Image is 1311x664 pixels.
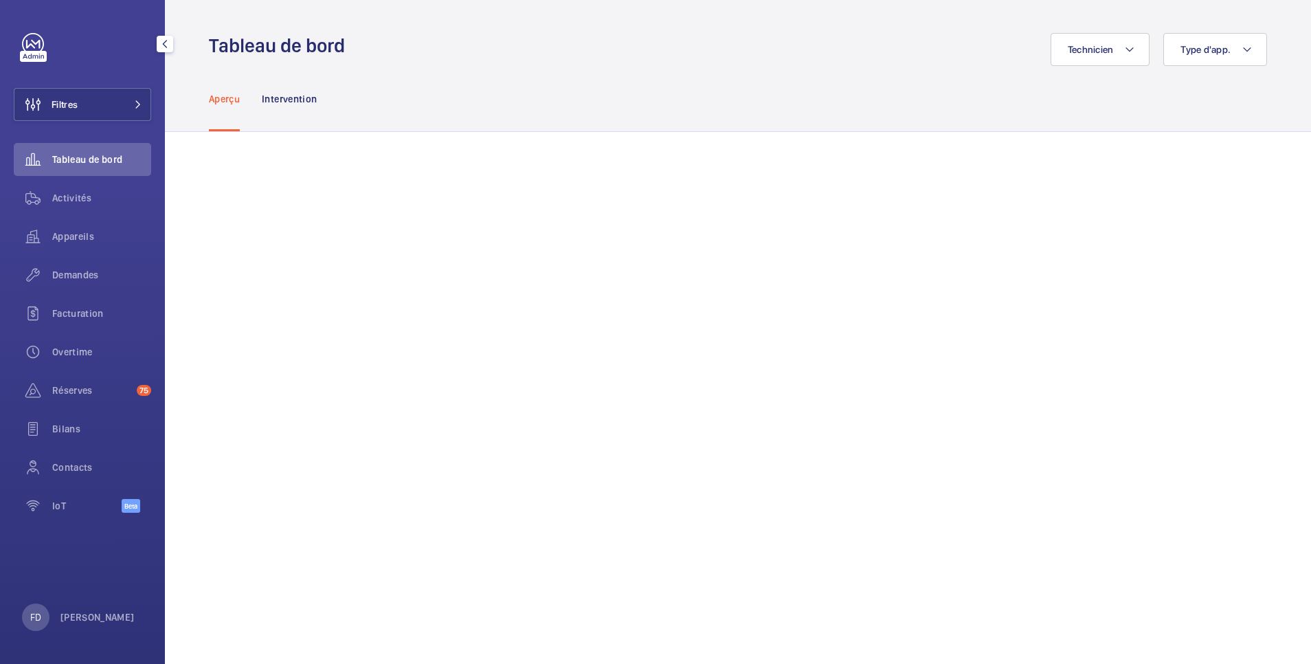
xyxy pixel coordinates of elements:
span: Contacts [52,461,151,474]
span: Type d'app. [1180,44,1231,55]
span: Bilans [52,422,151,436]
p: Aperçu [209,92,240,106]
span: IoT [52,499,122,513]
h1: Tableau de bord [209,33,353,58]
span: Activités [52,191,151,205]
span: Appareils [52,230,151,243]
span: Facturation [52,307,151,320]
span: 75 [137,385,151,396]
button: Technicien [1051,33,1150,66]
span: Filtres [52,98,78,111]
span: Beta [122,499,140,513]
span: Réserves [52,384,131,397]
button: Type d'app. [1163,33,1267,66]
p: [PERSON_NAME] [60,610,135,624]
span: Tableau de bord [52,153,151,166]
span: Technicien [1068,44,1114,55]
p: Intervention [262,92,317,106]
p: FD [30,610,41,624]
button: Filtres [14,88,151,121]
span: Demandes [52,268,151,282]
span: Overtime [52,345,151,359]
